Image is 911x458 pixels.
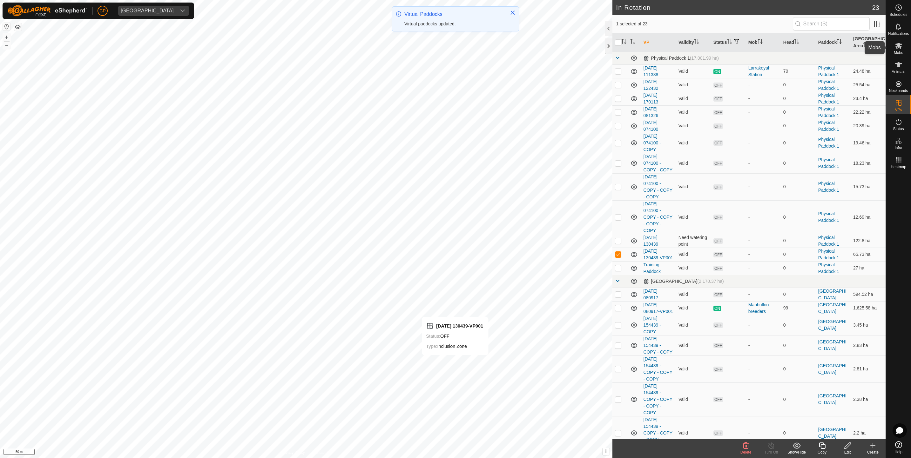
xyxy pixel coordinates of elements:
a: [DATE] 122432 [644,79,658,91]
td: 0 [781,288,816,301]
p-sorticon: Activate to sort [758,40,763,45]
a: [GEOGRAPHIC_DATA] [818,319,847,331]
th: Head [781,33,816,52]
span: ON [713,69,721,74]
td: Valid [676,248,711,261]
td: Valid [676,78,711,92]
span: OFF [713,322,723,328]
span: 23 [872,3,879,12]
td: 0 [781,315,816,335]
td: 0 [781,119,816,133]
span: (2,170.37 ha) [697,279,724,284]
td: 0 [781,248,816,261]
a: Physical Paddock 1 [818,235,839,247]
span: Delete [740,450,752,455]
label: Status: [426,334,440,339]
a: [DATE] 111338 [644,65,658,77]
a: [GEOGRAPHIC_DATA] [818,289,847,300]
span: Animals [892,70,905,74]
span: Help [894,450,902,454]
p-sorticon: Activate to sort [694,40,699,45]
div: - [748,123,778,129]
span: Schedules [889,13,907,17]
div: - [748,82,778,88]
td: 2.2 ha [851,416,886,450]
div: - [748,322,778,329]
td: 65.73 ha [851,248,886,261]
td: 0 [781,153,816,173]
span: OFF [713,252,723,257]
td: 22.22 ha [851,105,886,119]
th: [GEOGRAPHIC_DATA] Area [851,33,886,52]
a: Help [886,439,911,456]
td: 0 [781,416,816,450]
p-sorticon: Activate to sort [630,40,635,45]
td: 0 [781,335,816,355]
td: 27 ha [851,261,886,275]
span: OFF [713,184,723,190]
td: 70 [781,64,816,78]
a: [DATE] 154439 - COPY [644,316,661,334]
div: - [748,160,778,167]
td: 18.23 ha [851,153,886,173]
td: Valid [676,301,711,315]
div: Virtual Paddocks [404,10,503,18]
span: OFF [713,110,723,115]
td: 19.46 ha [851,133,886,153]
span: OFF [713,238,723,244]
a: [GEOGRAPHIC_DATA] [818,339,847,351]
td: Valid [676,335,711,355]
th: VP [641,33,676,52]
p-sorticon: Activate to sort [727,40,732,45]
div: Turn Off [759,449,784,455]
td: 0 [781,133,816,153]
td: 2.83 ha [851,335,886,355]
a: [DATE] 154439 - COPY - COPY - COPY - COPY [644,383,672,415]
td: Valid [676,153,711,173]
span: OFF [713,123,723,129]
button: Map Layers [14,23,22,31]
a: Physical Paddock 1 [818,120,839,132]
div: - [748,214,778,221]
button: Reset Map [3,23,10,30]
td: 122.8 ha [851,234,886,248]
td: 0 [781,355,816,382]
div: - [748,291,778,298]
div: Physical Paddock 1 [644,56,719,61]
div: - [748,430,778,436]
h2: In Rotation [616,4,872,11]
div: - [748,140,778,146]
a: [DATE] 074100 - COPY - COPY - COPY [644,174,672,199]
a: Physical Paddock 1 [818,106,839,118]
td: 1,625.58 ha [851,301,886,315]
div: dropdown trigger [176,6,189,16]
a: [DATE] 130439 [644,235,658,247]
a: [DATE] 130439-VP001 [644,249,673,260]
span: OFF [713,343,723,348]
td: 15.73 ha [851,173,886,200]
a: [DATE] 074100 - COPY [644,134,661,152]
td: 0 [781,261,816,275]
span: (17,001.99 ha) [690,56,719,61]
div: - [748,237,778,244]
span: Heatmap [891,165,906,169]
span: OFF [713,292,723,297]
a: Physical Paddock 1 [818,249,839,260]
p-sorticon: Activate to sort [863,43,868,48]
a: [GEOGRAPHIC_DATA] [818,302,847,314]
a: [DATE] 080917 [644,289,658,300]
td: 20.39 ha [851,119,886,133]
div: Copy [809,449,835,455]
td: Valid [676,119,711,133]
div: Manbulloo breeders [748,302,778,315]
td: 0 [781,105,816,119]
a: Physical Paddock 1 [818,93,839,104]
th: Validity [676,33,711,52]
span: OFF [713,430,723,436]
td: Valid [676,200,711,234]
td: 23.4 ha [851,92,886,105]
div: Larrakeyah Station [748,65,778,78]
td: Valid [676,416,711,450]
td: 24.48 ha [851,64,886,78]
div: - [748,396,778,403]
